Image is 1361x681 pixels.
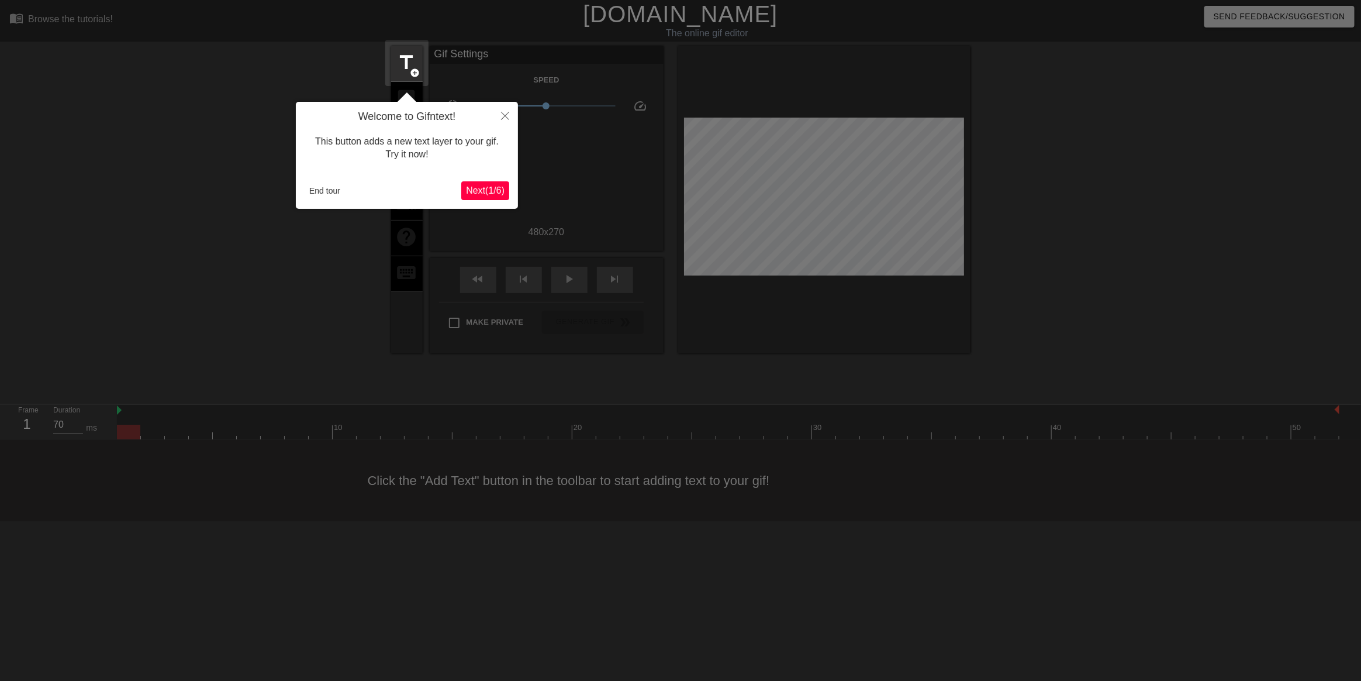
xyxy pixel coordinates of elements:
h4: Welcome to Gifntext! [305,111,509,123]
span: Next ( 1 / 6 ) [466,185,505,195]
button: End tour [305,182,345,200]
button: Next [461,181,509,200]
div: This button adds a new text layer to your gif. Try it now! [305,123,509,173]
button: Close [492,102,518,129]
